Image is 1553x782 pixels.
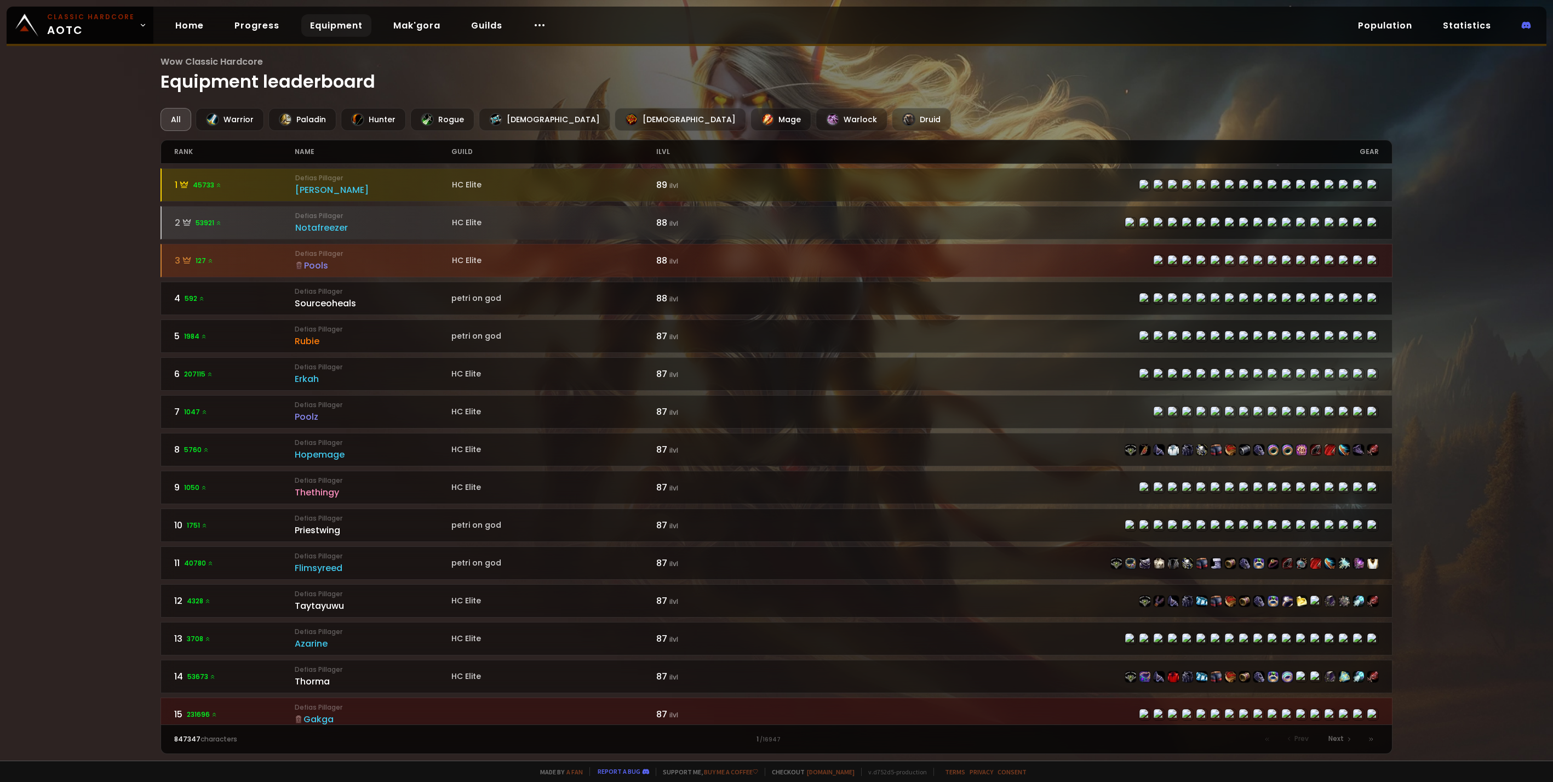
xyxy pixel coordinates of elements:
[750,108,811,131] div: Mage
[187,634,211,644] span: 3708
[451,140,656,163] div: guild
[295,324,451,334] small: Defias Pillager
[451,671,656,682] div: HC Elite
[1196,671,1207,682] img: item-21582
[161,698,1392,731] a: 15231696 Defias PillagerGakga87 ilvlitem-22498item-21608item-22499item-17723item-22496item-22502i...
[1239,671,1250,682] img: item-22519
[656,670,777,683] div: 87
[1268,444,1279,455] img: item-23237
[669,256,678,266] small: ilvl
[295,183,452,197] div: [PERSON_NAME]
[295,249,452,259] small: Defias Pillager
[184,483,207,493] span: 1050
[451,368,656,380] div: HC Elite
[174,556,295,570] div: 11
[1310,444,1321,455] img: item-19379
[1339,671,1350,682] img: item-23056
[187,672,216,682] span: 53673
[861,768,927,776] span: v. d752d5 - production
[1367,596,1378,607] img: item-23009
[656,178,777,192] div: 89
[479,108,610,131] div: [DEMOGRAPHIC_DATA]
[1367,558,1378,569] img: item-5976
[462,14,511,37] a: Guilds
[656,443,777,456] div: 87
[161,168,1392,202] a: 145733 Defias Pillager[PERSON_NAME]HC Elite89 ilvlitem-22498item-23057item-22499item-4335item-224...
[656,768,758,776] span: Support me,
[161,660,1392,693] a: 1453673 Defias PillagerThormaHC Elite87 ilvlitem-22514item-23036item-22515item-14617item-22512ite...
[175,254,295,267] div: 3
[174,707,295,721] div: 15
[295,211,452,221] small: Defias Pillager
[295,140,451,163] div: name
[451,406,656,418] div: HC Elite
[1239,558,1250,569] img: item-22501
[174,140,295,163] div: rank
[161,319,1392,353] a: 51984 Defias PillagerRubiepetri on god87 ilvlitem-22490item-21712item-22491item-22488item-22494it...
[451,595,656,607] div: HC Elite
[1182,671,1193,682] img: item-22512
[1154,671,1165,682] img: item-22515
[295,410,451,424] div: Poolz
[295,523,451,537] div: Priestwing
[1325,444,1336,455] img: item-22731
[1111,558,1122,569] img: item-22498
[656,518,777,532] div: 87
[598,767,640,775] a: Report a bug
[295,637,451,650] div: Azarine
[295,287,451,296] small: Defias Pillager
[656,632,777,646] div: 87
[301,14,371,37] a: Equipment
[1339,596,1350,607] img: item-21839
[451,482,656,493] div: HC Elite
[669,332,678,341] small: ilvl
[295,259,452,272] div: Pools
[161,282,1392,315] a: 4592 Defias PillagerSourceohealspetri on god88 ilvlitem-22514item-21712item-22515item-4336item-22...
[196,218,222,228] span: 53921
[1225,596,1236,607] img: item-22516
[452,217,657,229] div: HC Elite
[669,408,678,417] small: ilvl
[1196,558,1207,569] img: item-22497
[295,513,451,523] small: Defias Pillager
[295,551,451,561] small: Defias Pillager
[452,179,657,191] div: HC Elite
[161,622,1392,655] a: 133708 Defias PillagerAzarineHC Elite87 ilvlitem-22498item-18814item-22983item-2577item-22496item...
[566,768,583,776] a: a fan
[669,446,678,455] small: ilvl
[161,546,1392,580] a: 1140780 Defias PillagerFlimsyreedpetri on god87 ilvlitem-22498item-22943item-22983item-6096item-2...
[1325,671,1336,682] img: item-21583
[295,665,451,675] small: Defias Pillager
[1253,596,1264,607] img: item-22517
[174,367,295,381] div: 6
[295,173,452,183] small: Defias Pillager
[669,672,678,682] small: ilvl
[1353,558,1364,569] img: item-22821
[1225,671,1236,682] img: item-22516
[1367,671,1378,682] img: item-23009
[1310,558,1321,569] img: item-22731
[534,768,583,776] span: Made by
[1196,596,1207,607] img: item-21582
[615,108,746,131] div: [DEMOGRAPHIC_DATA]
[47,12,135,38] span: AOTC
[184,332,207,341] span: 1984
[161,55,1392,95] h1: Equipment leaderboard
[174,443,295,456] div: 8
[451,444,656,455] div: HC Elite
[656,216,777,230] div: 88
[174,734,475,744] div: characters
[1211,671,1222,682] img: item-22513
[295,400,451,410] small: Defias Pillager
[998,768,1027,776] a: Consent
[1282,596,1293,607] img: item-19382
[451,557,656,569] div: petri on god
[226,14,288,37] a: Progress
[187,521,208,530] span: 1751
[161,584,1392,618] a: 124328 Defias PillagerTaytayuwuHC Elite87 ilvlitem-22514item-21712item-22515item-22512item-21582i...
[185,294,205,304] span: 592
[161,471,1392,504] a: 91050 Defias PillagerThethingyHC Elite87 ilvlitem-22428item-21712item-22429item-22425item-21582it...
[1154,558,1165,569] img: item-6096
[1353,596,1364,607] img: item-23048
[656,594,777,608] div: 87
